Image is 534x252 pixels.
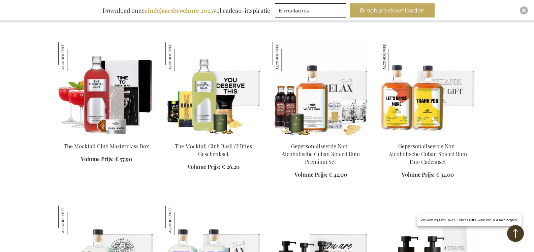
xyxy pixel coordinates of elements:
[58,42,87,71] img: The Mocktail Club Masterclass Box
[165,42,262,137] img: The Mocktail Club Basil & Bites Geschenkset
[380,42,409,71] img: Gepersonaliseerde Non-Alcoholische Cuban Spiced Rum Duo Cadeauset
[273,42,369,137] img: Personalised Non-Alcoholic Cuban Spiced Rum Premium Set
[175,143,252,157] a: The Mocktail Club Basil & Bites Geschenkset
[58,134,155,140] a: The Mocktail Club Masterclass Box The Mocktail Club Masterclass Box
[99,3,273,17] div: Download onze vol cadeau-inspiratie
[145,6,213,14] b: eindejaarsbrochure 2025
[402,171,435,178] span: Volume Prijs:
[294,171,327,178] span: Volume Prijs:
[187,163,240,171] a: Volume Prijs: € 26,20
[520,6,528,14] div: Close
[81,155,114,163] span: Volume Prijs:
[165,206,194,235] img: Gepersonaliseerde Non-Alcoholische Botanical Dry Gin Duo Geschenkset
[329,171,347,178] span: € 42,00
[222,163,240,170] span: € 26,20
[282,143,360,165] a: Gepersonaliseerde Non-Alcoholische Cuban Spiced Rum Premium Set
[273,42,302,71] img: Gepersonaliseerde Non-Alcoholische Cuban Spiced Rum Premium Set
[522,8,526,12] img: Close
[58,206,87,235] img: Gepersonaliseerde Non-Alcoholische Botanical Dry Gin Premium Set
[115,155,132,163] span: € 57,90
[380,134,476,140] a: Gepersonaliseerde Non-Alcoholische Cuban Spiced Rum Duo Cadeauset Gepersonaliseerde Non-Alcoholis...
[380,42,476,137] img: Gepersonaliseerde Non-Alcoholische Cuban Spiced Rum Duo Cadeauset
[402,171,454,179] a: Volume Prijs: € 54,00
[389,143,467,165] a: Gepersonaliseerde Non-Alcoholische Cuban Spiced Rum Duo Cadeauset
[187,163,220,170] span: Volume Prijs:
[350,3,435,17] button: Brochure downloaden
[81,155,132,163] a: Volume Prijs: € 57,90
[275,3,348,20] form: marketing offers and promotions
[64,143,149,150] a: The Mocktail Club Masterclass Box
[165,42,194,71] img: The Mocktail Club Basil & Bites Geschenkset
[294,171,347,179] a: Volume Prijs: € 42,00
[58,42,155,137] img: The Mocktail Club Masterclass Box
[436,171,454,178] span: € 54,00
[275,3,346,17] input: E-mailadres
[165,134,262,140] a: The Mocktail Club Basil & Bites Geschenkset The Mocktail Club Basil & Bites Geschenkset
[273,134,369,140] a: Personalised Non-Alcoholic Cuban Spiced Rum Premium Set Gepersonaliseerde Non-Alcoholische Cuban ...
